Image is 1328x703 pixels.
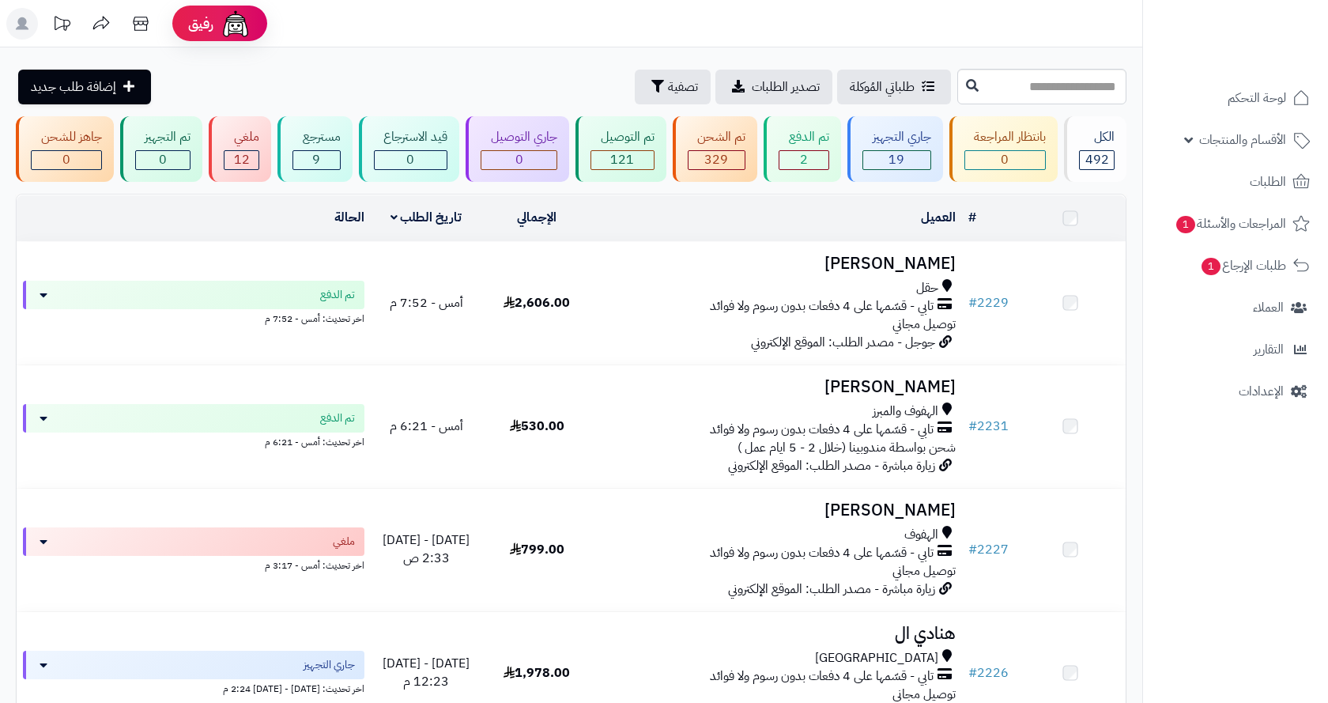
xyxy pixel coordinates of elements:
[590,128,655,146] div: تم التوصيل
[390,417,463,436] span: أمس - 6:21 م
[599,378,956,396] h3: [PERSON_NAME]
[23,433,364,449] div: اخر تحديث: أمس - 6:21 م
[1199,129,1286,151] span: الأقسام والمنتجات
[292,128,341,146] div: مسترجع
[599,501,956,520] h3: [PERSON_NAME]
[610,150,634,169] span: 121
[968,293,977,312] span: #
[968,663,1009,682] a: #2226
[312,150,320,169] span: 9
[888,150,904,169] span: 19
[1001,150,1009,169] span: 0
[13,116,117,182] a: جاهز للشحن 0
[968,663,977,682] span: #
[779,151,828,169] div: 2
[390,293,463,312] span: أمس - 7:52 م
[968,540,1009,559] a: #2227
[965,151,1046,169] div: 0
[599,625,956,643] h3: هنادي ال
[23,679,364,696] div: اخر تحديث: [DATE] - [DATE] 2:24 م
[504,663,570,682] span: 1,978.00
[688,128,746,146] div: تم الشحن
[1202,258,1220,275] span: 1
[850,77,915,96] span: طلباتي المُوكلة
[968,293,1009,312] a: #2229
[1253,297,1284,319] span: العملاء
[591,151,654,169] div: 121
[1220,39,1313,72] img: logo-2.png
[383,654,470,691] span: [DATE] - [DATE] 12:23 م
[31,128,102,146] div: جاهز للشحن
[892,561,956,580] span: توصيل مجاني
[1061,116,1130,182] a: الكل492
[1153,163,1319,201] a: الطلبات
[23,556,364,573] div: اخر تحديث: أمس - 3:17 م
[738,438,956,457] span: شحن بواسطة مندوبينا (خلال 2 - 5 ايام عمل )
[1250,171,1286,193] span: الطلبات
[1176,216,1195,233] span: 1
[728,456,935,475] span: زيارة مباشرة - مصدر الطلب: الموقع الإلكتروني
[704,150,728,169] span: 329
[873,403,938,421] span: الهفوف والمبرز
[968,417,977,436] span: #
[334,208,364,227] a: الحالة
[356,116,463,182] a: قيد الاسترجاع 0
[946,116,1062,182] a: بانتظار المراجعة 0
[863,151,930,169] div: 19
[1254,338,1284,361] span: التقارير
[23,309,364,326] div: اخر تحديث: أمس - 7:52 م
[1200,255,1286,277] span: طلبات الإرجاع
[916,279,938,297] span: حقل
[968,540,977,559] span: #
[304,657,355,673] span: جاري التجهيز
[599,255,956,273] h3: [PERSON_NAME]
[1153,289,1319,327] a: العملاء
[779,128,829,146] div: تم الدفع
[234,150,250,169] span: 12
[751,333,935,352] span: جوجل - مصدر الطلب: الموقع الإلكتروني
[320,410,355,426] span: تم الدفع
[374,128,448,146] div: قيد الاسترجاع
[320,287,355,303] span: تم الدفع
[274,116,356,182] a: مسترجع 9
[670,116,761,182] a: تم الشحن 329
[462,116,572,182] a: جاري التوصيل 0
[333,534,355,550] span: ملغي
[224,151,258,169] div: 12
[375,151,447,169] div: 0
[1153,247,1319,285] a: طلبات الإرجاع1
[1085,150,1109,169] span: 492
[188,14,213,33] span: رفيق
[515,150,523,169] span: 0
[481,151,556,169] div: 0
[1079,128,1115,146] div: الكل
[968,208,976,227] a: #
[760,116,844,182] a: تم الدفع 2
[224,128,259,146] div: ملغي
[1228,87,1286,109] span: لوحة التحكم
[510,417,564,436] span: 530.00
[635,70,711,104] button: تصفية
[1239,380,1284,403] span: الإعدادات
[815,649,938,667] span: [GEOGRAPHIC_DATA]
[710,297,934,316] span: تابي - قسّمها على 4 دفعات بدون رسوم ولا فوائد
[800,150,808,169] span: 2
[862,128,931,146] div: جاري التجهيز
[293,151,340,169] div: 9
[136,151,191,169] div: 0
[383,531,470,568] span: [DATE] - [DATE] 2:33 ص
[504,293,570,312] span: 2,606.00
[406,150,414,169] span: 0
[32,151,101,169] div: 0
[390,208,462,227] a: تاريخ الطلب
[844,116,946,182] a: جاري التجهيز 19
[1153,205,1319,243] a: المراجعات والأسئلة1
[1153,79,1319,117] a: لوحة التحكم
[31,77,116,96] span: إضافة طلب جديد
[964,128,1047,146] div: بانتظار المراجعة
[1153,331,1319,369] a: التقارير
[710,421,934,439] span: تابي - قسّمها على 4 دفعات بدون رسوم ولا فوائد
[510,540,564,559] span: 799.00
[668,77,698,96] span: تصفية
[159,150,167,169] span: 0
